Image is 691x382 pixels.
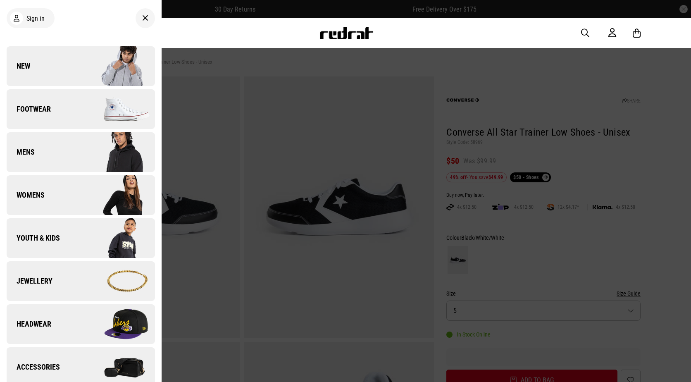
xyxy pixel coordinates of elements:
span: New [7,61,30,71]
a: Womens Company [7,175,155,215]
img: Company [81,174,155,216]
button: Open LiveChat chat widget [7,3,31,28]
a: Footwear Company [7,89,155,129]
a: Jewellery Company [7,261,155,301]
span: Accessories [7,362,60,372]
a: Youth & Kids Company [7,218,155,258]
img: Company [81,217,155,259]
img: Company [81,260,155,302]
span: Footwear [7,104,51,114]
span: Sign in [26,14,45,22]
img: Company [81,88,155,130]
img: Company [81,303,155,345]
span: Headwear [7,319,51,329]
img: Redrat logo [319,27,374,39]
img: Company [81,45,155,87]
img: Company [81,131,155,173]
a: Headwear Company [7,304,155,344]
span: Jewellery [7,276,52,286]
a: Mens Company [7,132,155,172]
a: New Company [7,46,155,86]
span: Womens [7,190,45,200]
span: Mens [7,147,35,157]
span: Youth & Kids [7,233,60,243]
